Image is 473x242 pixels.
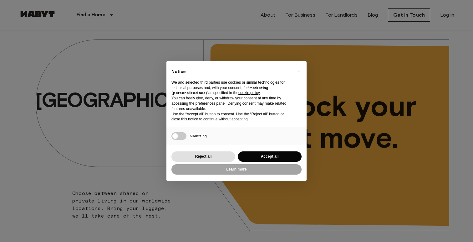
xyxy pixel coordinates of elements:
button: Learn more [171,164,302,175]
p: You can freely give, deny, or withdraw your consent at any time by accessing the preferences pane... [171,96,292,111]
button: Reject all [171,151,235,162]
button: Accept all [238,151,302,162]
span: × [298,67,300,75]
p: We and selected third parties use cookies or similar technologies for technical purposes and, wit... [171,80,292,96]
p: Use the “Accept all” button to consent. Use the “Reject all” button or close this notice to conti... [171,112,292,122]
h2: Notice [171,69,292,75]
span: Marketing [190,134,207,138]
strong: “marketing (personalized ads)” [171,85,268,95]
button: Close this notice [293,66,303,76]
a: cookie policy [238,91,260,95]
